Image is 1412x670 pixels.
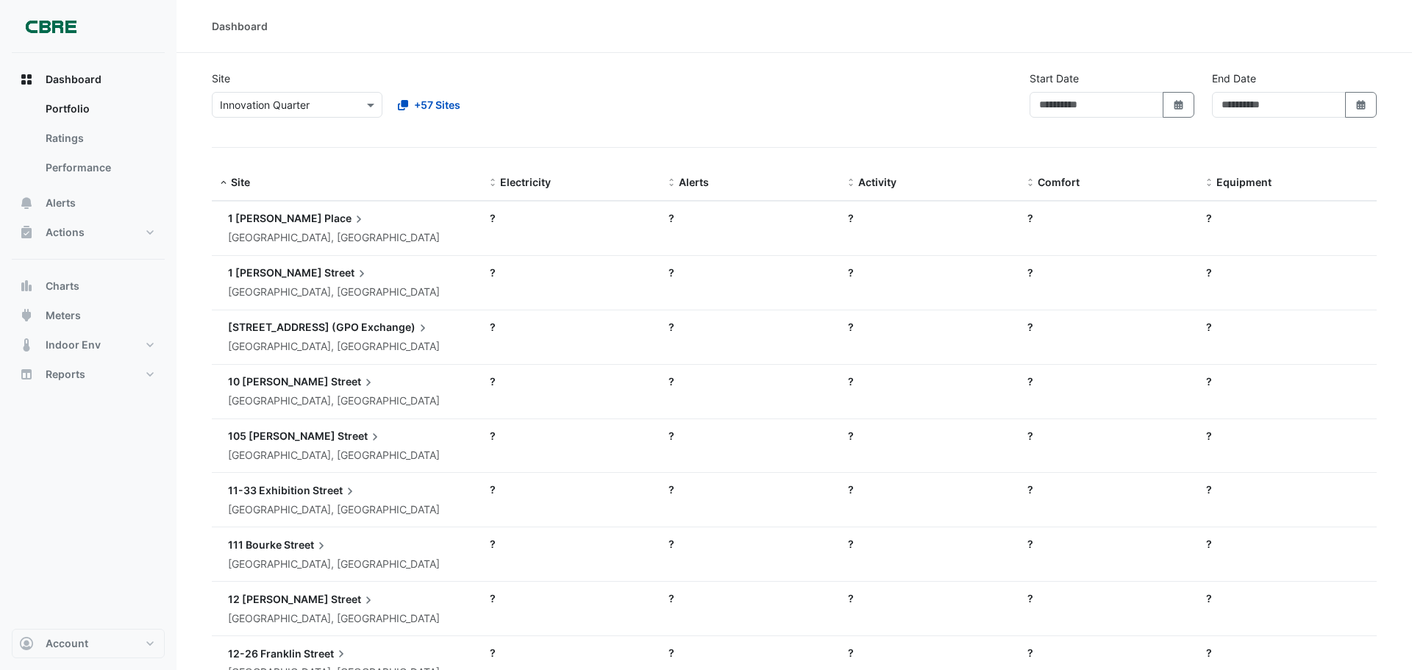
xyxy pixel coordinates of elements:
[1027,265,1189,280] div: ?
[46,367,85,382] span: Reports
[490,428,652,443] div: ?
[231,176,250,188] span: Site
[46,72,101,87] span: Dashboard
[12,360,165,389] button: Reports
[19,308,34,323] app-icon: Meters
[1172,99,1185,111] fa-icon: Select Date
[1027,428,1189,443] div: ?
[12,629,165,658] button: Account
[490,319,652,335] div: ?
[1355,99,1368,111] fa-icon: Select Date
[1027,591,1189,606] div: ?
[228,212,322,224] span: 1 [PERSON_NAME]
[848,265,1010,280] div: ?
[1206,645,1368,660] div: ?
[228,556,440,573] div: [GEOGRAPHIC_DATA], [GEOGRAPHIC_DATA]
[1027,645,1189,660] div: ?
[228,593,329,605] span: 12 [PERSON_NAME]
[19,338,34,352] app-icon: Indoor Env
[490,374,652,389] div: ?
[490,265,652,280] div: ?
[12,94,165,188] div: Dashboard
[46,636,88,651] span: Account
[858,176,896,188] span: Activity
[228,447,440,464] div: [GEOGRAPHIC_DATA], [GEOGRAPHIC_DATA]
[1027,319,1189,335] div: ?
[848,428,1010,443] div: ?
[668,319,830,335] div: ?
[228,338,440,355] div: [GEOGRAPHIC_DATA], [GEOGRAPHIC_DATA]
[1206,319,1368,335] div: ?
[848,210,1010,226] div: ?
[1027,482,1189,497] div: ?
[1206,265,1368,280] div: ?
[1206,591,1368,606] div: ?
[668,428,830,443] div: ?
[668,536,830,552] div: ?
[1030,71,1079,86] label: Start Date
[228,284,440,301] div: [GEOGRAPHIC_DATA], [GEOGRAPHIC_DATA]
[19,225,34,240] app-icon: Actions
[1206,536,1368,552] div: ?
[848,374,1010,389] div: ?
[212,71,230,86] label: Site
[12,188,165,218] button: Alerts
[848,319,1010,335] div: ?
[228,538,282,551] span: 111 Bourke
[12,271,165,301] button: Charts
[490,482,652,497] div: ?
[46,225,85,240] span: Actions
[304,645,349,661] span: Street
[490,591,652,606] div: ?
[228,430,335,442] span: 105 [PERSON_NAME]
[1027,536,1189,552] div: ?
[12,301,165,330] button: Meters
[228,502,440,518] div: [GEOGRAPHIC_DATA], [GEOGRAPHIC_DATA]
[668,591,830,606] div: ?
[1027,374,1189,389] div: ?
[848,536,1010,552] div: ?
[324,265,369,281] span: Street
[228,610,440,627] div: [GEOGRAPHIC_DATA], [GEOGRAPHIC_DATA]
[228,647,302,660] span: 12-26 Franklin
[12,330,165,360] button: Indoor Env
[414,97,460,113] span: +57 Sites
[1206,374,1368,389] div: ?
[34,94,165,124] a: Portfolio
[490,210,652,226] div: ?
[19,196,34,210] app-icon: Alerts
[46,196,76,210] span: Alerts
[212,18,268,34] div: Dashboard
[324,210,366,227] span: Place
[668,265,830,280] div: ?
[46,279,79,293] span: Charts
[388,92,470,118] button: +57 Sites
[500,176,551,188] span: Electricity
[228,393,440,410] div: [GEOGRAPHIC_DATA], [GEOGRAPHIC_DATA]
[668,374,830,389] div: ?
[1216,176,1272,188] span: Equipment
[18,12,84,41] img: Company Logo
[1027,210,1189,226] div: ?
[668,210,830,226] div: ?
[19,367,34,382] app-icon: Reports
[228,321,359,333] span: [STREET_ADDRESS] (GPO
[338,428,382,444] span: Street
[848,591,1010,606] div: ?
[848,482,1010,497] div: ?
[848,645,1010,660] div: ?
[34,153,165,182] a: Performance
[1206,428,1368,443] div: ?
[46,308,81,323] span: Meters
[228,266,322,279] span: 1 [PERSON_NAME]
[490,645,652,660] div: ?
[331,374,376,390] span: Street
[490,536,652,552] div: ?
[1206,482,1368,497] div: ?
[12,65,165,94] button: Dashboard
[228,375,329,388] span: 10 [PERSON_NAME]
[361,319,430,335] span: Exchange)
[331,591,376,607] span: Street
[1212,71,1256,86] label: End Date
[228,229,440,246] div: [GEOGRAPHIC_DATA], [GEOGRAPHIC_DATA]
